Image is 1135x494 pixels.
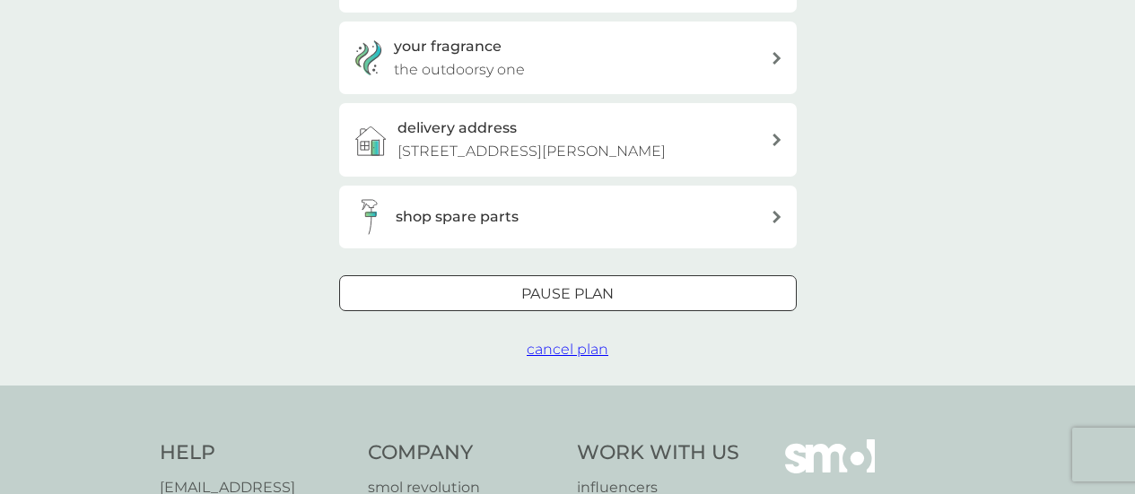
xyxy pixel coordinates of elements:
h4: Help [160,439,351,467]
button: cancel plan [527,338,608,361]
button: Pause plan [339,275,797,311]
p: the outdoorsy one [394,58,525,82]
h4: Work With Us [577,439,739,467]
h3: delivery address [397,117,517,140]
a: delivery address[STREET_ADDRESS][PERSON_NAME] [339,103,797,176]
a: your fragrancethe outdoorsy one [339,22,797,94]
span: cancel plan [527,341,608,358]
p: Pause plan [521,282,614,306]
p: [STREET_ADDRESS][PERSON_NAME] [397,140,666,163]
h3: your fragrance [394,35,502,58]
h4: Company [368,439,559,467]
button: shop spare parts [339,186,797,248]
h3: shop spare parts [396,205,519,229]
